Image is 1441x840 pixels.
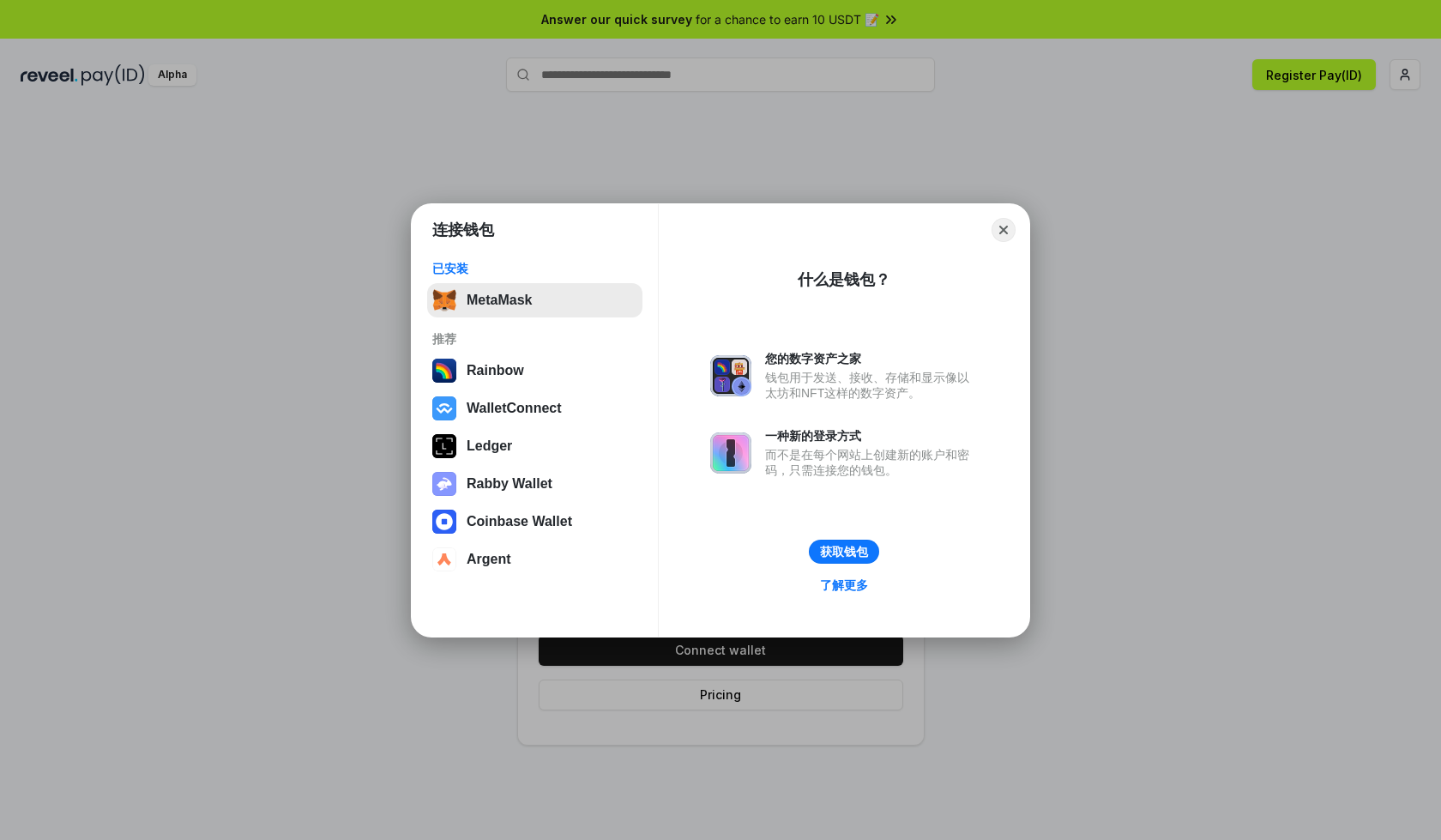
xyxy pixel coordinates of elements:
[427,354,642,388] button: Rainbow
[432,396,456,420] img: svg+xml,%3Csvg%20width%3D%2228%22%20height%3D%2228%22%20viewBox%3D%220%200%2028%2028%22%20fill%3D...
[432,510,456,534] img: svg+xml,%3Csvg%20width%3D%2228%22%20height%3D%2228%22%20viewBox%3D%220%200%2028%2028%22%20fill%3D...
[992,218,1016,242] button: Close
[798,269,890,290] div: 什么是钱包？
[467,476,552,492] div: Rabby Wallet
[432,261,637,276] div: 已安装
[765,428,978,444] div: 一种新的登录方式
[809,540,879,564] button: 获取钱包
[427,505,642,539] button: Coinbase Wallet
[820,544,868,559] div: 获取钱包
[427,542,642,577] button: Argent
[820,577,868,593] div: 了解更多
[432,359,456,383] img: svg+xml,%3Csvg%20width%3D%22120%22%20height%3D%22120%22%20viewBox%3D%220%200%20120%20120%22%20fil...
[467,514,572,529] div: Coinbase Wallet
[432,220,494,240] h1: 连接钱包
[467,552,511,567] div: Argent
[765,370,978,401] div: 钱包用于发送、接收、存储和显示像以太坊和NFT这样的数字资产。
[467,293,532,308] div: MetaMask
[427,429,642,463] button: Ledger
[765,447,978,478] div: 而不是在每个网站上创建新的账户和密码，只需连接您的钱包。
[432,547,456,571] img: svg+xml,%3Csvg%20width%3D%2228%22%20height%3D%2228%22%20viewBox%3D%220%200%2028%2028%22%20fill%3D...
[467,401,562,416] div: WalletConnect
[467,438,512,454] div: Ledger
[427,283,642,317] button: MetaMask
[810,574,878,596] a: 了解更多
[427,391,642,426] button: WalletConnect
[710,432,751,474] img: svg+xml,%3Csvg%20xmlns%3D%22http%3A%2F%2Fwww.w3.org%2F2000%2Fsvg%22%20fill%3D%22none%22%20viewBox...
[432,331,637,347] div: 推荐
[710,355,751,396] img: svg+xml,%3Csvg%20xmlns%3D%22http%3A%2F%2Fwww.w3.org%2F2000%2Fsvg%22%20fill%3D%22none%22%20viewBox...
[432,288,456,312] img: svg+xml,%3Csvg%20fill%3D%22none%22%20height%3D%2233%22%20viewBox%3D%220%200%2035%2033%22%20width%...
[432,434,456,458] img: svg+xml,%3Csvg%20xmlns%3D%22http%3A%2F%2Fwww.w3.org%2F2000%2Fsvg%22%20width%3D%2228%22%20height%3...
[467,363,524,378] div: Rainbow
[765,351,978,366] div: 您的数字资产之家
[427,467,642,501] button: Rabby Wallet
[432,472,456,496] img: svg+xml,%3Csvg%20xmlns%3D%22http%3A%2F%2Fwww.w3.org%2F2000%2Fsvg%22%20fill%3D%22none%22%20viewBox...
